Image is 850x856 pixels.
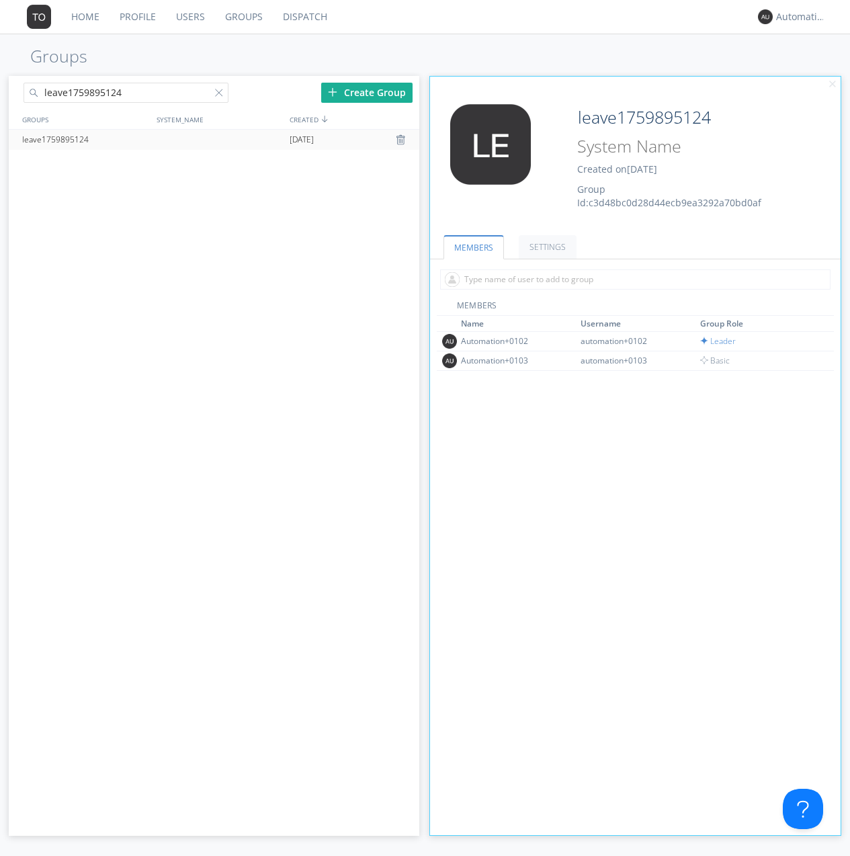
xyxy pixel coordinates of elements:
span: [DATE] [290,130,314,150]
img: 373638.png [440,104,541,185]
div: Create Group [321,83,413,103]
div: leave1759895124 [19,130,152,150]
div: Automation+0103 [461,355,562,366]
div: automation+0102 [581,335,681,347]
div: Automation+0102 [461,335,562,347]
img: plus.svg [328,87,337,97]
span: [DATE] [627,163,657,175]
iframe: Toggle Customer Support [783,789,823,829]
span: Created on [577,163,657,175]
img: 373638.png [442,353,457,368]
div: GROUPS [19,110,150,129]
img: 373638.png [442,334,457,349]
div: automation+0103 [581,355,681,366]
input: Group Name [572,104,790,131]
a: SETTINGS [519,235,577,259]
span: Group Id: c3d48bc0d28d44ecb9ea3292a70bd0af [577,183,761,209]
a: MEMBERS [443,235,504,259]
th: Toggle SortBy [459,316,579,332]
img: 373638.png [27,5,51,29]
div: SYSTEM_NAME [153,110,287,129]
div: CREATED [286,110,421,129]
input: Search groups [24,83,229,103]
span: Leader [700,335,736,347]
input: Type name of user to add to group [440,269,831,290]
th: Toggle SortBy [698,316,818,332]
a: leave1759895124[DATE] [9,130,419,150]
img: cancel.svg [828,80,837,89]
div: MEMBERS [437,300,834,316]
div: Automation+0004 [776,10,826,24]
img: 373638.png [758,9,773,24]
input: System Name [572,134,790,159]
th: Toggle SortBy [579,316,698,332]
